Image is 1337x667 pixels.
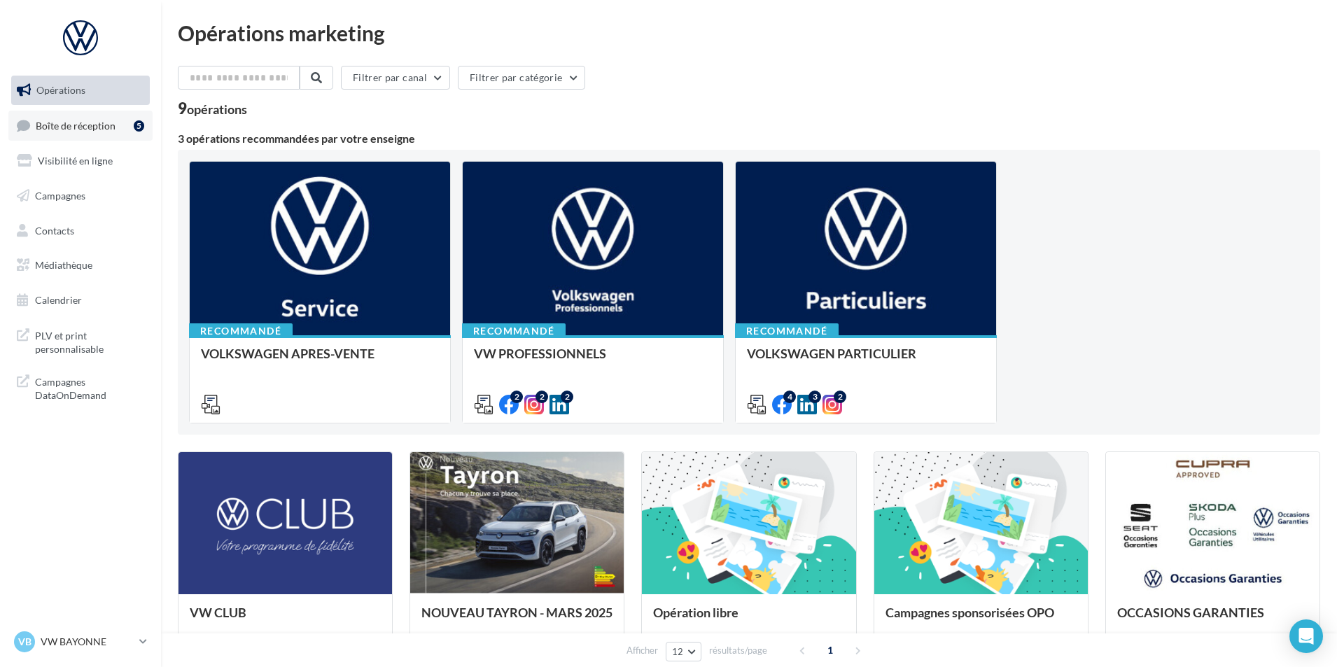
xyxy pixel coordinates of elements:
span: VOLKSWAGEN PARTICULIER [747,346,916,361]
span: Campagnes DataOnDemand [35,372,144,402]
span: VW CLUB [190,605,246,620]
a: Opérations [8,76,153,105]
a: Calendrier [8,286,153,315]
button: 12 [666,642,701,661]
div: 2 [510,391,523,403]
div: Recommandé [189,323,293,339]
p: VW BAYONNE [41,635,134,649]
div: Opérations marketing [178,22,1320,43]
span: VW PROFESSIONNELS [474,346,606,361]
div: Recommandé [735,323,839,339]
span: Campagnes sponsorisées OPO [885,605,1054,620]
div: 4 [783,391,796,403]
div: 9 [178,101,247,116]
span: Visibilité en ligne [38,155,113,167]
button: Filtrer par catégorie [458,66,585,90]
div: Open Intercom Messenger [1289,619,1323,653]
span: résultats/page [709,644,767,657]
div: Recommandé [462,323,566,339]
button: Filtrer par canal [341,66,450,90]
a: VB VW BAYONNE [11,629,150,655]
span: 12 [672,646,684,657]
a: Campagnes [8,181,153,211]
div: opérations [187,103,247,115]
span: Boîte de réception [36,119,115,131]
a: Visibilité en ligne [8,146,153,176]
div: 3 opérations recommandées par votre enseigne [178,133,1320,144]
span: 1 [819,639,841,661]
span: Médiathèque [35,259,92,271]
span: Calendrier [35,294,82,306]
a: PLV et print personnalisable [8,321,153,362]
span: Opérations [36,84,85,96]
a: Contacts [8,216,153,246]
span: Campagnes [35,190,85,202]
span: Opération libre [653,605,738,620]
div: 5 [134,120,144,132]
span: OCCASIONS GARANTIES [1117,605,1264,620]
div: 2 [561,391,573,403]
a: Campagnes DataOnDemand [8,367,153,408]
span: PLV et print personnalisable [35,326,144,356]
a: Médiathèque [8,251,153,280]
div: 2 [834,391,846,403]
span: VOLKSWAGEN APRES-VENTE [201,346,374,361]
div: 3 [808,391,821,403]
div: 2 [535,391,548,403]
a: Boîte de réception5 [8,111,153,141]
span: NOUVEAU TAYRON - MARS 2025 [421,605,612,620]
span: Contacts [35,224,74,236]
span: VB [18,635,31,649]
span: Afficher [626,644,658,657]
